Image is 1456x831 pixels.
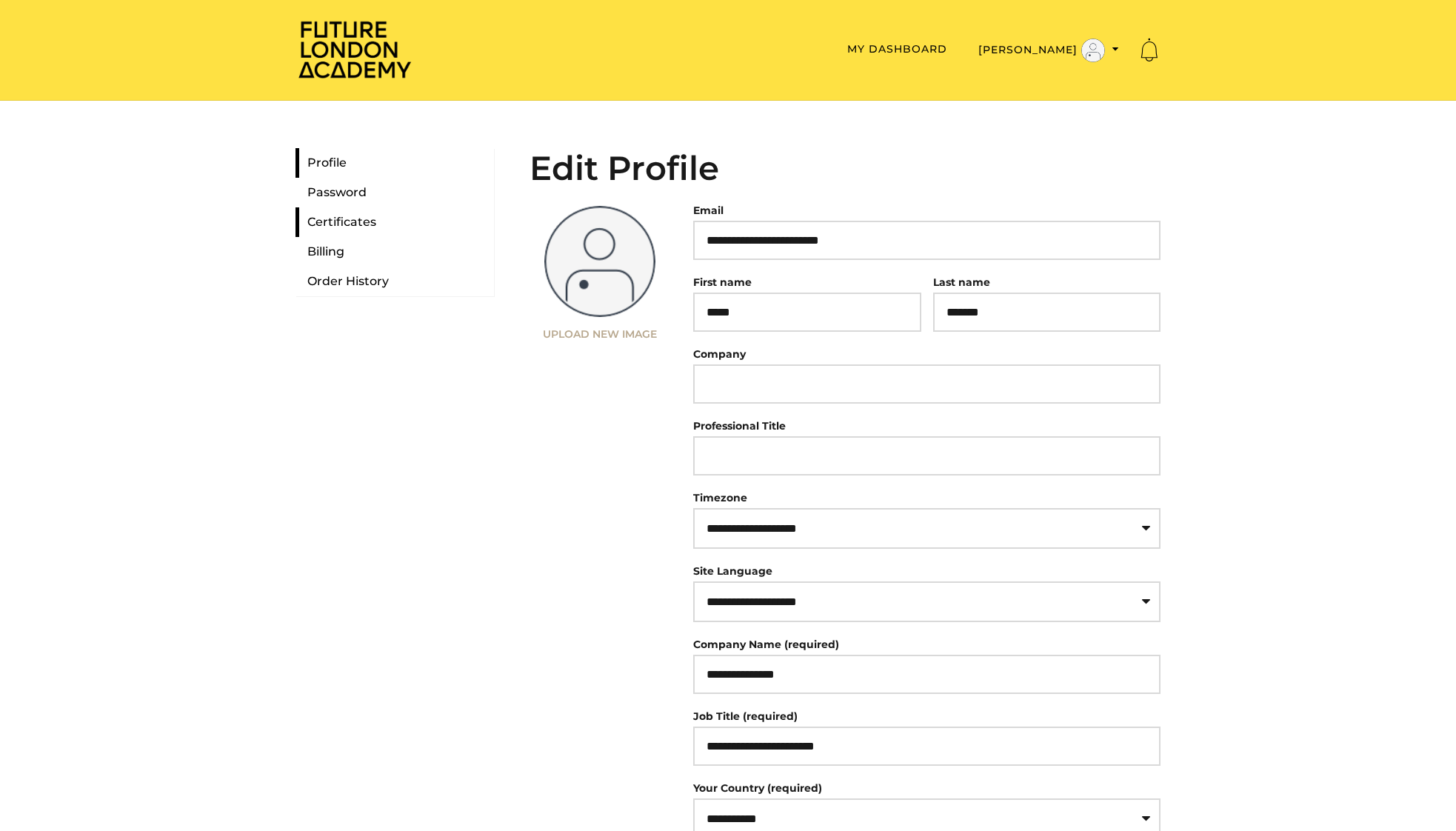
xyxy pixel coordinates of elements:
a: Certificates [295,207,494,237]
label: Email [693,200,724,221]
label: Professional Title [693,415,786,436]
a: Password [295,178,494,207]
a: Profile [295,148,494,178]
label: Upload New Image [530,329,669,339]
a: Billing [295,237,494,267]
a: Order History [295,267,494,296]
label: First name [693,276,752,289]
label: Company [693,344,746,364]
a: My Dashboard [847,42,947,56]
label: Site Language [693,564,772,578]
label: Job Title (required) [693,706,798,727]
label: Your Country (required) [693,781,822,795]
h2: Edit Profile [530,148,1161,188]
label: Company Name (required) [693,634,839,655]
label: Timezone [693,491,747,504]
label: Last name [933,276,990,289]
button: Toggle menu [974,38,1123,63]
img: Home Page [295,19,414,79]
